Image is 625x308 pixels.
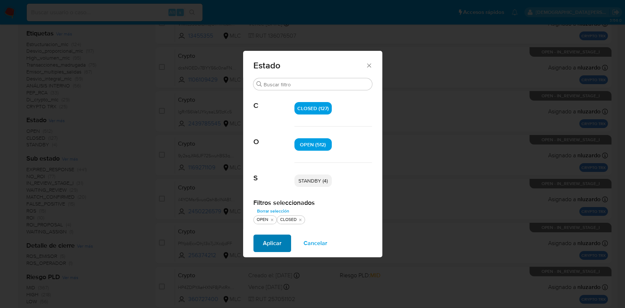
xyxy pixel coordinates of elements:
[294,138,332,151] div: OPEN (512)
[253,61,366,70] span: Estado
[253,90,294,110] span: C
[256,81,262,87] button: Buscar
[253,199,372,207] h2: Filtros seleccionados
[263,235,282,251] span: Aplicar
[253,127,294,146] span: O
[279,217,298,223] div: CLOSED
[269,217,275,223] button: quitar OPEN
[294,174,332,187] div: STANDBY (4)
[297,217,303,223] button: quitar CLOSED
[253,234,291,252] button: Aplicar
[255,217,270,223] div: OPEN
[365,62,372,68] button: Cerrar
[298,177,328,184] span: STANDBY (4)
[300,141,326,148] span: OPEN (512)
[264,81,369,88] input: Buscar filtro
[294,102,332,114] div: CLOSED (127)
[257,207,289,215] span: Borrar selección
[304,235,327,251] span: Cancelar
[253,163,294,183] span: S
[253,207,293,215] button: Borrar selección
[294,234,337,252] button: Cancelar
[297,105,329,112] span: CLOSED (127)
